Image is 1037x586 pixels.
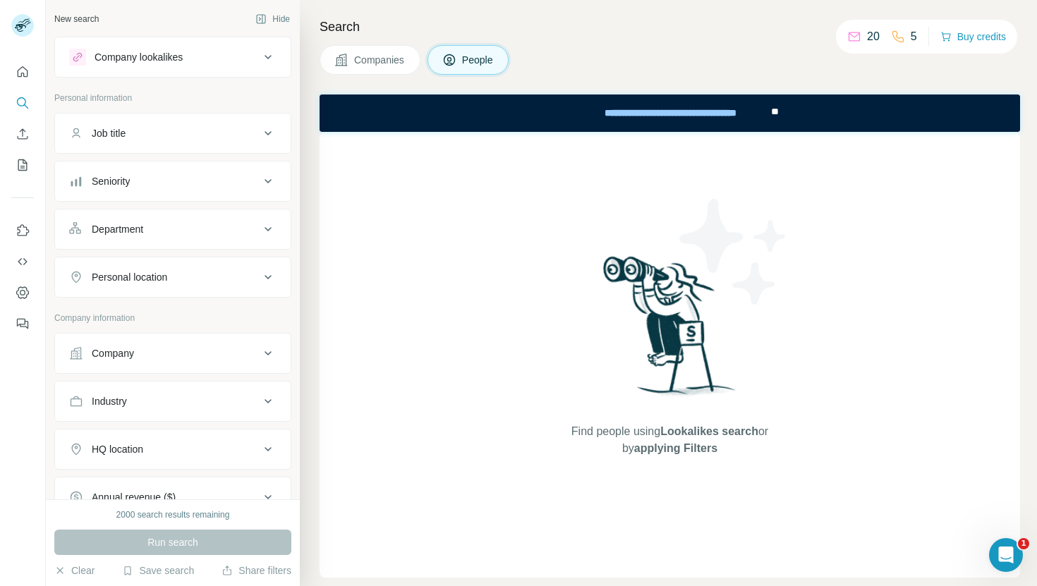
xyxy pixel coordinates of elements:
[11,121,34,147] button: Enrich CSV
[11,311,34,336] button: Feedback
[11,249,34,274] button: Use Surfe API
[122,563,194,578] button: Save search
[54,13,99,25] div: New search
[55,384,291,418] button: Industry
[11,280,34,305] button: Dashboard
[354,53,406,67] span: Companies
[597,252,744,410] img: Surfe Illustration - Woman searching with binoculars
[55,40,291,74] button: Company lookalikes
[92,346,134,360] div: Company
[11,218,34,243] button: Use Surfe on LinkedIn
[462,53,495,67] span: People
[55,260,291,294] button: Personal location
[92,126,126,140] div: Job title
[54,312,291,324] p: Company information
[55,212,291,246] button: Department
[92,174,130,188] div: Seniority
[92,490,176,504] div: Annual revenue ($)
[55,480,291,514] button: Annual revenue ($)
[116,508,230,521] div: 2000 search results remaining
[92,270,167,284] div: Personal location
[11,59,34,85] button: Quick start
[911,28,917,45] p: 5
[989,538,1023,572] iframe: Intercom live chat
[92,442,143,456] div: HQ location
[54,92,291,104] p: Personal information
[320,17,1020,37] h4: Search
[320,94,1020,132] iframe: Banner
[95,50,183,64] div: Company lookalikes
[670,188,797,315] img: Surfe Illustration - Stars
[634,442,717,454] span: applying Filters
[867,28,880,45] p: 20
[55,336,291,370] button: Company
[55,116,291,150] button: Job title
[54,563,95,578] button: Clear
[11,152,34,178] button: My lists
[55,164,291,198] button: Seniority
[245,8,300,30] button: Hide
[55,432,291,466] button: HQ location
[11,90,34,116] button: Search
[940,27,1006,47] button: Buy credits
[92,222,143,236] div: Department
[92,394,127,408] div: Industry
[1018,538,1029,549] span: 1
[557,423,782,457] span: Find people using or by
[660,425,758,437] span: Lookalikes search
[222,563,291,578] button: Share filters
